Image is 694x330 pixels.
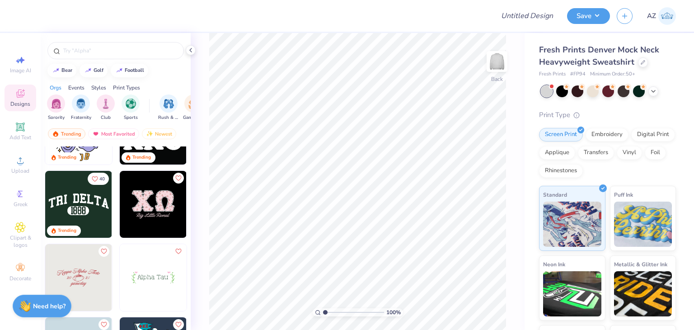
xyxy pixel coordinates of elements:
div: football [125,68,144,73]
div: filter for Club [97,94,115,121]
button: Like [173,246,184,257]
input: Untitled Design [494,7,560,25]
img: Puff Ink [614,202,672,247]
span: Sorority [48,114,65,121]
img: 98777c25-d2fe-483a-8c16-79f05ef44802 [186,244,253,311]
div: Digital Print [631,128,675,141]
img: trending.gif [52,131,59,137]
div: Trending [58,154,76,161]
button: Like [173,173,184,184]
span: Neon Ink [543,259,565,269]
img: 9f90d25e-8900-4f8a-b246-2e7d8f0b5452 [112,171,178,238]
div: Print Types [113,84,140,92]
div: golf [94,68,103,73]
div: Screen Print [539,128,583,141]
span: Game Day [183,114,204,121]
span: Fraternity [71,114,91,121]
img: Club Image [101,99,111,109]
span: AZ [647,11,656,21]
span: Metallic & Glitter Ink [614,259,667,269]
div: Newest [142,128,176,139]
button: filter button [183,94,204,121]
button: Like [173,319,184,330]
span: Upload [11,167,29,174]
div: Trending [48,128,85,139]
button: Save [567,8,610,24]
span: Add Text [9,134,31,141]
span: Greek [14,201,28,208]
img: trend_line.gif [84,68,92,73]
span: Fresh Prints [539,71,566,78]
div: Events [68,84,84,92]
img: Newest.gif [146,131,153,137]
span: 40 [99,177,105,181]
span: Decorate [9,275,31,282]
span: Designs [10,100,30,108]
img: most_fav.gif [92,131,99,137]
div: Styles [91,84,106,92]
button: filter button [97,94,115,121]
img: 56206b87-a471-4edc-89ca-70baf0b42ea3 [120,171,187,238]
img: 88a975d8-71f2-40c3-a495-d96a61357b25 [186,171,253,238]
span: Rush & Bid [158,114,179,121]
div: Embroidery [586,128,628,141]
button: filter button [122,94,140,121]
button: football [111,64,148,77]
div: filter for Rush & Bid [158,94,179,121]
span: Sports [124,114,138,121]
span: Fresh Prints Denver Mock Neck Heavyweight Sweatshirt [539,44,659,67]
div: Rhinestones [539,164,583,178]
input: Try "Alpha" [62,46,178,55]
img: Game Day Image [188,99,199,109]
img: 905d1b4f-ec60-4688-85b6-eaf8193f2203 [120,244,187,311]
button: filter button [158,94,179,121]
img: 4717c856-3f23-4492-8bab-cce35c17f09e [112,244,178,311]
img: Metallic & Glitter Ink [614,271,672,316]
div: bear [61,68,72,73]
img: Sports Image [126,99,136,109]
img: Addie Zoellner [658,7,676,25]
img: trend_line.gif [52,68,60,73]
strong: Need help? [33,302,66,311]
span: Standard [543,190,567,199]
div: Vinyl [617,146,642,160]
div: Orgs [50,84,61,92]
div: Trending [132,154,151,161]
button: Like [98,246,109,257]
div: filter for Fraternity [71,94,91,121]
div: Foil [645,146,666,160]
button: filter button [47,94,65,121]
div: Print Type [539,110,676,120]
span: Clipart & logos [5,234,36,249]
img: Standard [543,202,601,247]
span: # FP94 [570,71,586,78]
img: fc44965f-dbf8-44ca-9433-fd48d42a5e33 [45,171,112,238]
img: 8576049e-cdb6-42fc-8d82-8e903263a332 [45,244,112,311]
span: Minimum Order: 50 + [590,71,635,78]
button: Like [88,173,109,185]
div: filter for Game Day [183,94,204,121]
img: trend_line.gif [116,68,123,73]
div: Applique [539,146,575,160]
img: Neon Ink [543,271,601,316]
div: Transfers [578,146,614,160]
div: filter for Sports [122,94,140,121]
button: Like [98,319,109,330]
div: Most Favorited [88,128,139,139]
span: 100 % [386,308,401,316]
span: Puff Ink [614,190,633,199]
button: golf [80,64,108,77]
img: Rush & Bid Image [164,99,174,109]
button: filter button [71,94,91,121]
span: Club [101,114,111,121]
img: Back [488,52,506,71]
div: Trending [58,227,76,234]
button: bear [47,64,76,77]
div: Back [491,75,503,83]
span: Image AI [10,67,31,74]
img: Fraternity Image [76,99,86,109]
img: Sorority Image [51,99,61,109]
a: AZ [647,7,676,25]
div: filter for Sorority [47,94,65,121]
